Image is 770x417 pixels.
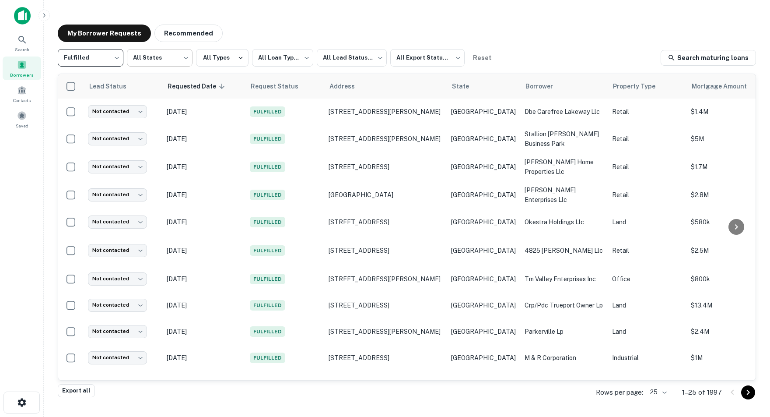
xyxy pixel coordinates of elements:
span: Fulfilled [250,190,285,200]
span: Mortgage Amount [692,81,758,92]
p: [GEOGRAPHIC_DATA] [451,134,516,144]
div: Not contacted [88,105,147,118]
a: Contacts [3,82,41,106]
th: Request Status [245,74,324,99]
p: tm valley enterprises inc [525,274,603,284]
p: [STREET_ADDRESS][PERSON_NAME] [329,135,442,143]
p: $2.5M [691,246,770,255]
p: [STREET_ADDRESS] [329,218,442,226]
button: My Borrower Requests [58,25,151,42]
div: Not contacted [88,132,147,145]
span: Request Status [251,81,310,92]
div: Not contacted [88,380,147,392]
p: [STREET_ADDRESS][PERSON_NAME] [329,328,442,336]
p: [STREET_ADDRESS] [329,301,442,309]
p: $1.4M [691,107,770,117]
span: Fulfilled [250,326,285,337]
p: [GEOGRAPHIC_DATA] [451,162,516,172]
div: All Loan Types [252,46,313,69]
p: [DATE] [167,217,241,227]
p: $5M [691,134,770,144]
p: [STREET_ADDRESS][PERSON_NAME] [329,275,442,283]
p: [DATE] [167,274,241,284]
p: [GEOGRAPHIC_DATA] [451,107,516,117]
span: Saved [16,122,28,129]
p: 1–25 of 1997 [682,387,722,398]
div: Not contacted [88,272,147,285]
div: Not contacted [88,160,147,173]
p: Land [612,300,682,310]
p: $1.7M [691,162,770,172]
p: Industrial [612,353,682,363]
span: Fulfilled [250,353,285,363]
p: $800k [691,274,770,284]
p: 4825 [PERSON_NAME] llc [525,246,603,255]
p: $13.4M [691,300,770,310]
p: [GEOGRAPHIC_DATA] [451,353,516,363]
div: All Lead Statuses [317,46,387,69]
p: [GEOGRAPHIC_DATA] [451,246,516,255]
span: Borrowers [10,71,34,78]
span: Fulfilled [250,134,285,144]
div: Not contacted [88,299,147,311]
button: Reset [468,49,496,67]
p: [STREET_ADDRESS] [329,354,442,362]
span: Fulfilled [250,245,285,256]
p: crp/pdc trueport owner lp [525,300,603,310]
span: State [452,81,480,92]
p: [GEOGRAPHIC_DATA] [451,327,516,336]
div: All States [127,46,192,69]
span: Contacts [13,97,31,104]
div: Not contacted [88,325,147,338]
button: Go to next page [741,385,755,399]
a: Saved [3,107,41,131]
img: capitalize-icon.png [14,7,31,25]
p: Retail [612,190,682,200]
th: Borrower [520,74,608,99]
div: 25 [647,386,668,399]
span: Fulfilled [250,217,285,227]
p: [GEOGRAPHIC_DATA] [329,191,442,199]
p: $2.4M [691,327,770,336]
a: Borrowers [3,57,41,80]
th: Property Type [608,74,686,99]
div: Not contacted [88,188,147,201]
p: $2.8M [691,190,770,200]
p: [DATE] [167,134,241,144]
p: [DATE] [167,300,241,310]
span: Fulfilled [250,274,285,284]
p: [GEOGRAPHIC_DATA] [451,300,516,310]
p: okestra holdings llc [525,217,603,227]
span: Address [329,81,366,92]
th: Address [324,74,447,99]
button: All Types [196,49,248,67]
p: stallion [PERSON_NAME] business park [525,129,603,148]
p: [DATE] [167,246,241,255]
span: Search [15,46,29,53]
p: [GEOGRAPHIC_DATA] [451,190,516,200]
p: m & r corporation [525,353,603,363]
iframe: Chat Widget [726,347,770,389]
div: Fulfilled [58,46,123,69]
p: Retail [612,107,682,117]
span: Lead Status [89,81,138,92]
p: $580k [691,217,770,227]
p: [PERSON_NAME] enterprises llc [525,185,603,205]
span: Borrower [525,81,564,92]
div: Search [3,31,41,55]
p: [STREET_ADDRESS] [329,163,442,171]
p: [STREET_ADDRESS][PERSON_NAME] [329,108,442,116]
p: Land [612,217,682,227]
p: [PERSON_NAME] home properties llc [525,157,603,177]
span: Fulfilled [250,300,285,311]
th: State [447,74,520,99]
p: [GEOGRAPHIC_DATA] [451,274,516,284]
p: $1M [691,353,770,363]
span: Fulfilled [250,106,285,117]
span: Fulfilled [250,162,285,172]
button: Export all [58,384,95,397]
